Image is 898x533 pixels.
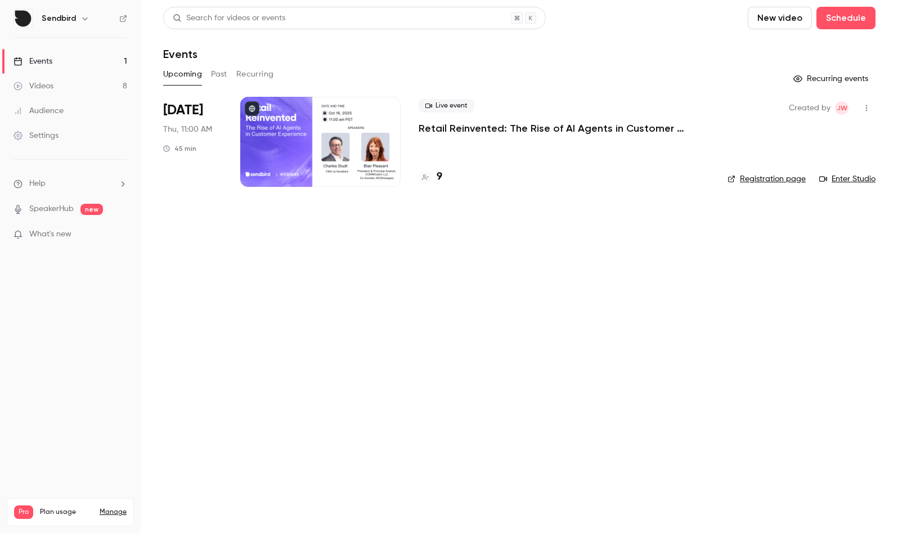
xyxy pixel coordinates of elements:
[748,7,812,29] button: New video
[14,178,127,190] li: help-dropdown-opener
[114,230,127,240] iframe: Noticeable Trigger
[80,204,103,215] span: new
[163,47,197,61] h1: Events
[163,101,203,119] span: [DATE]
[819,173,875,185] a: Enter Studio
[14,56,52,67] div: Events
[173,12,285,24] div: Search for videos or events
[29,203,74,215] a: SpeakerHub
[163,65,202,83] button: Upcoming
[14,10,32,28] img: Sendbird
[163,144,196,153] div: 45 min
[29,178,46,190] span: Help
[728,173,806,185] a: Registration page
[14,105,64,117] div: Audience
[835,101,848,115] span: Jackie Wang
[14,80,53,92] div: Videos
[437,169,442,185] h4: 9
[837,101,847,115] span: JW
[789,101,830,115] span: Created by
[14,130,59,141] div: Settings
[236,65,274,83] button: Recurring
[816,7,875,29] button: Schedule
[40,508,93,517] span: Plan usage
[788,70,875,88] button: Recurring events
[163,124,212,135] span: Thu, 11:00 AM
[42,13,76,24] h6: Sendbird
[29,229,71,240] span: What's new
[211,65,227,83] button: Past
[419,169,442,185] a: 9
[100,508,127,517] a: Manage
[14,505,33,519] span: Pro
[163,97,222,187] div: Oct 16 Thu, 11:00 AM (America/Los Angeles)
[419,99,474,113] span: Live event
[419,122,710,135] a: Retail Reinvented: The Rise of AI Agents in Customer Experience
